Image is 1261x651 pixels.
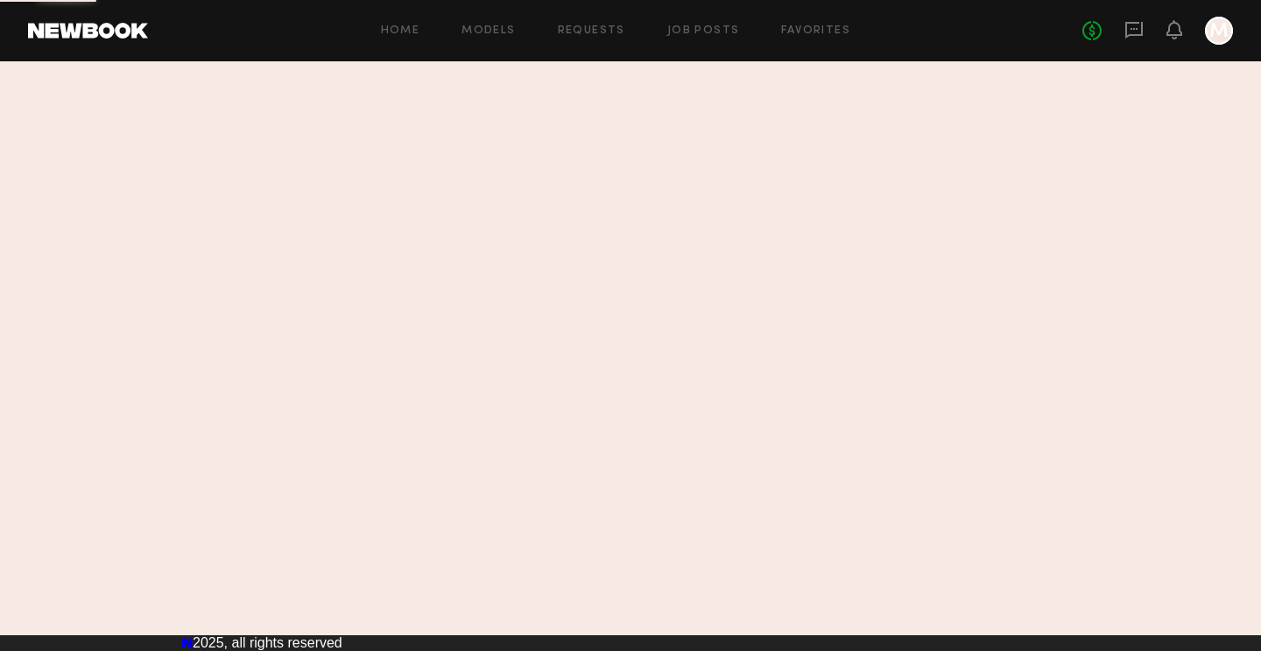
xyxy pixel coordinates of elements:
a: Models [461,25,515,37]
a: Requests [558,25,625,37]
a: Job Posts [667,25,740,37]
span: 2025, all rights reserved [193,635,342,650]
a: Home [381,25,420,37]
a: Favorites [781,25,850,37]
a: M [1205,17,1233,45]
